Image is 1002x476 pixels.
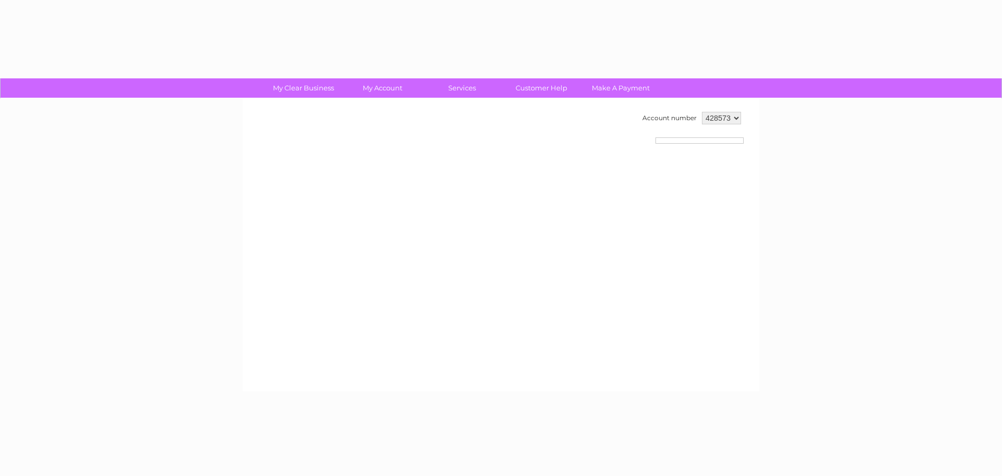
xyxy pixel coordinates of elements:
a: My Clear Business [260,78,347,98]
a: Services [419,78,505,98]
td: Account number [640,109,699,127]
a: My Account [340,78,426,98]
a: Make A Payment [578,78,664,98]
a: Customer Help [498,78,584,98]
